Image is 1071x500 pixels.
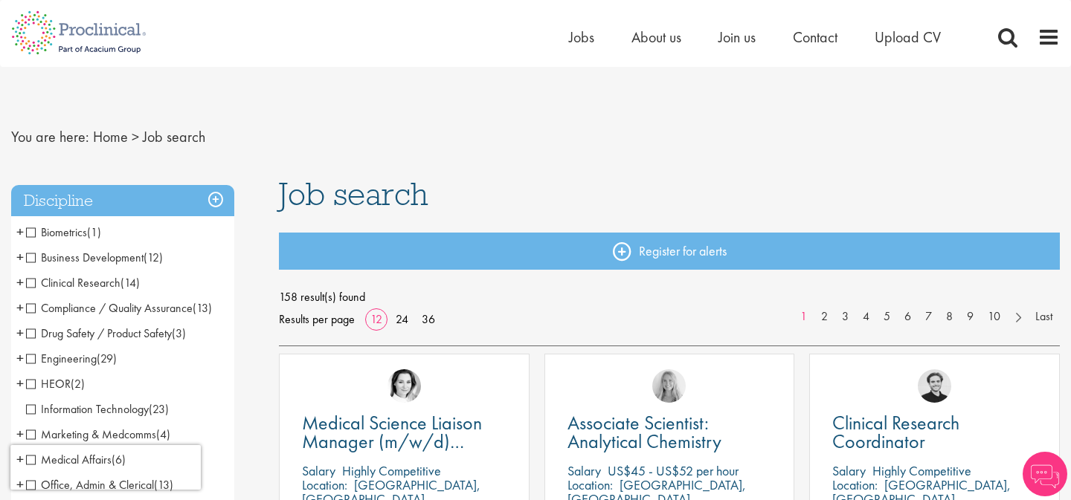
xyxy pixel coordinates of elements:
span: + [16,423,24,445]
span: Location: [832,476,878,493]
span: (1) [87,224,101,240]
span: Job search [143,127,205,146]
a: Register for alerts [279,233,1060,270]
span: Associate Scientist: Analytical Chemistry [567,410,721,454]
a: 7 [918,308,939,325]
span: Compliance / Quality Assurance [26,300,212,316]
a: About us [631,27,681,47]
a: 6 [897,308,919,325]
a: 36 [416,311,440,327]
span: Information Technology [26,401,169,417]
span: Clinical Research Coordinator [832,410,959,454]
a: Clinical Research Coordinator [832,414,1037,451]
span: (2) [71,376,85,392]
p: Highly Competitive [872,462,971,479]
a: 24 [390,311,414,327]
a: 2 [814,308,835,325]
span: > [132,127,139,146]
span: + [16,246,24,268]
iframe: reCAPTCHA [10,445,201,490]
a: Contact [793,27,837,47]
span: Location: [302,476,347,493]
span: Location: [567,476,613,493]
span: You are here: [11,127,89,146]
span: Job search [279,174,428,214]
a: Join us [718,27,756,47]
h3: Discipline [11,185,234,217]
a: 12 [365,311,387,327]
span: Drug Safety / Product Safety [26,325,172,341]
a: 1 [793,308,814,325]
span: + [16,347,24,369]
a: Jobs [569,27,594,47]
span: Drug Safety / Product Safety [26,325,186,341]
a: 10 [980,308,1008,325]
img: Greta Prestel [387,369,421,403]
span: (3) [172,325,186,341]
span: Biometrics [26,224,87,240]
span: Business Development [26,250,144,265]
a: 4 [855,308,877,325]
img: Chatbot [1023,452,1067,496]
span: Engineering [26,351,117,366]
span: Marketing & Medcomms [26,426,156,442]
span: Business Development [26,250,163,265]
span: Medical Science Liaison Manager (m/w/d) Nephrologie [302,410,482,473]
a: breadcrumb link [93,127,128,146]
span: + [16,372,24,395]
a: 9 [959,308,981,325]
span: + [16,322,24,344]
span: 158 result(s) found [279,286,1060,308]
span: Information Technology [26,401,149,417]
a: 8 [939,308,960,325]
p: Highly Competitive [342,462,441,479]
span: Clinical Research [26,275,120,290]
img: Shannon Briggs [652,369,686,403]
span: Salary [832,462,866,479]
span: Engineering [26,351,97,366]
a: Medical Science Liaison Manager (m/w/d) Nephrologie [302,414,506,451]
span: (4) [156,426,170,442]
span: (12) [144,250,163,265]
a: Last [1028,308,1060,325]
a: 3 [834,308,856,325]
span: HEOR [26,376,71,392]
span: Salary [567,462,601,479]
span: Compliance / Quality Assurance [26,300,193,316]
span: Marketing & Medcomms [26,426,170,442]
a: 5 [876,308,898,325]
span: Results per page [279,308,355,331]
span: (23) [149,401,169,417]
a: Associate Scientist: Analytical Chemistry [567,414,772,451]
p: US$45 - US$52 per hour [608,462,739,479]
span: + [16,296,24,319]
span: Salary [302,462,335,479]
span: (14) [120,275,140,290]
span: Clinical Research [26,275,140,290]
img: Nico Kohlwes [918,369,951,403]
span: + [16,271,24,293]
span: (13) [193,300,212,316]
span: HEOR [26,376,85,392]
span: + [16,221,24,243]
span: Biometrics [26,224,101,240]
span: (29) [97,351,117,366]
a: Upload CV [875,27,941,47]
